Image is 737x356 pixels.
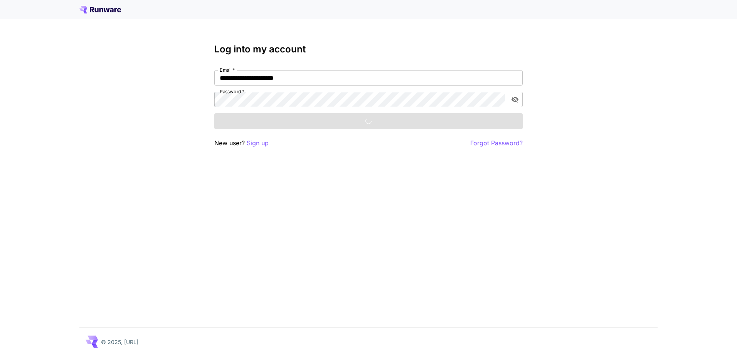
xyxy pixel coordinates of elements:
h3: Log into my account [214,44,523,55]
button: Sign up [247,138,269,148]
p: New user? [214,138,269,148]
button: Forgot Password? [470,138,523,148]
button: toggle password visibility [508,92,522,106]
p: © 2025, [URL] [101,338,138,346]
label: Password [220,88,244,95]
label: Email [220,67,235,73]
